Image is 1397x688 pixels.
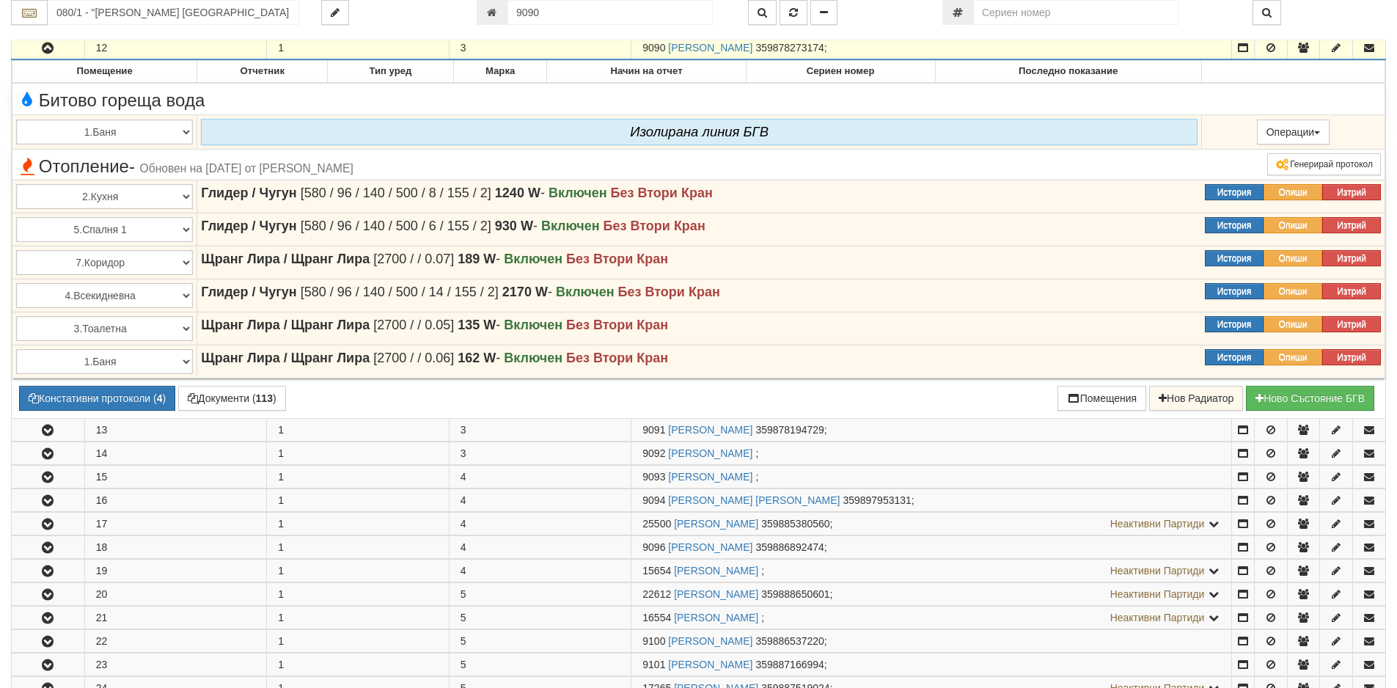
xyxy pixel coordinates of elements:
td: 1 [267,630,450,653]
button: Опиши [1264,316,1322,332]
span: [580 / 96 / 140 / 500 / 14 / 155 / 2] [301,285,499,299]
td: 21 [84,607,267,629]
strong: Щранг Лира / Щранг Лира [201,351,370,365]
strong: Включен [549,186,607,200]
span: Партида № [642,541,665,553]
strong: 930 W [495,219,533,233]
th: Последно показание [935,61,1201,83]
span: - [129,156,135,176]
th: Тип уред [328,61,454,83]
td: 1 [267,536,450,559]
td: ; [631,583,1232,606]
button: Изтрий [1322,184,1381,200]
span: Неактивни Партиди [1110,612,1205,623]
span: Партида № [642,635,665,647]
a: [PERSON_NAME] [668,424,752,436]
strong: Без Втори Кран [566,252,668,266]
strong: Включен [504,351,562,365]
span: 5 [461,659,466,670]
span: Партида № [642,518,671,530]
span: 3 [461,424,466,436]
button: Изтрий [1322,316,1381,332]
span: Битово гореща вода [16,91,205,110]
td: 19 [84,560,267,582]
a: [PERSON_NAME] [668,635,752,647]
td: ; [631,466,1232,488]
button: Опиши [1264,250,1322,266]
td: ; [631,607,1232,629]
strong: Глидер / Чугун [201,219,296,233]
span: 5 [461,612,466,623]
span: [2700 / / 0.07] [373,252,454,266]
button: Изтрий [1322,250,1381,266]
b: 113 [256,392,273,404]
strong: Без Втори Кран [618,285,720,299]
button: Помещения [1057,386,1147,411]
a: [PERSON_NAME] [674,588,758,600]
span: 359888650601 [761,588,829,600]
span: Неактивни Партиди [1110,588,1205,600]
span: 3 [461,42,466,54]
button: Опиши [1264,283,1322,299]
strong: Щранг Лира / Щранг Лира [201,318,370,332]
td: 20 [84,583,267,606]
strong: Включен [504,252,562,266]
td: ; [631,536,1232,559]
td: 23 [84,654,267,676]
button: История [1205,217,1264,233]
a: [PERSON_NAME] [668,541,752,553]
button: Документи (113) [178,386,286,411]
td: 1 [267,489,450,512]
button: История [1205,316,1264,332]
button: История [1205,250,1264,266]
span: 3 [461,447,466,459]
span: Отопление [16,157,353,176]
button: Операции [1257,120,1330,144]
td: 1 [267,607,450,629]
span: 359887166994 [755,659,824,670]
a: [PERSON_NAME] [674,612,758,623]
td: ; [631,37,1232,60]
button: Опиши [1264,349,1322,365]
button: Опиши [1264,184,1322,200]
a: [PERSON_NAME] [668,447,752,459]
td: 1 [267,583,450,606]
button: История [1205,349,1264,365]
span: Партида № [642,565,671,577]
span: Партида № [642,42,665,54]
td: 1 [267,466,450,488]
span: Партида № [642,612,671,623]
span: 359886892474 [755,541,824,553]
td: 18 [84,536,267,559]
span: Партида № [642,494,665,506]
span: Обновен на [DATE] от [PERSON_NAME] [140,162,353,175]
td: ; [631,442,1232,465]
td: ; [631,419,1232,442]
td: 1 [267,419,450,442]
span: [2700 / / 0.05] [373,318,454,332]
span: Партида № [642,659,665,670]
span: - [502,285,552,299]
td: 17 [84,513,267,535]
strong: 2170 W [502,285,548,299]
td: 1 [267,654,450,676]
span: Неактивни Партиди [1110,565,1205,577]
a: [PERSON_NAME] [674,565,758,577]
strong: Без Втори Кран [566,318,668,332]
button: Изтрий [1322,217,1381,233]
span: Партида № [642,588,671,600]
td: 1 [267,560,450,582]
span: - [458,351,500,365]
span: Партида № [642,447,665,459]
span: Партида № [642,471,665,483]
span: 359886537220 [755,635,824,647]
span: Неактивни Партиди [1110,518,1205,530]
button: Констативни протоколи (4) [19,386,175,411]
a: [PERSON_NAME] [668,659,752,670]
span: 359897953131 [843,494,911,506]
td: 12 [84,37,267,60]
span: - [458,252,500,266]
strong: Щранг Лира / Щранг Лира [201,252,370,266]
button: Опиши [1264,217,1322,233]
b: 4 [157,392,163,404]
